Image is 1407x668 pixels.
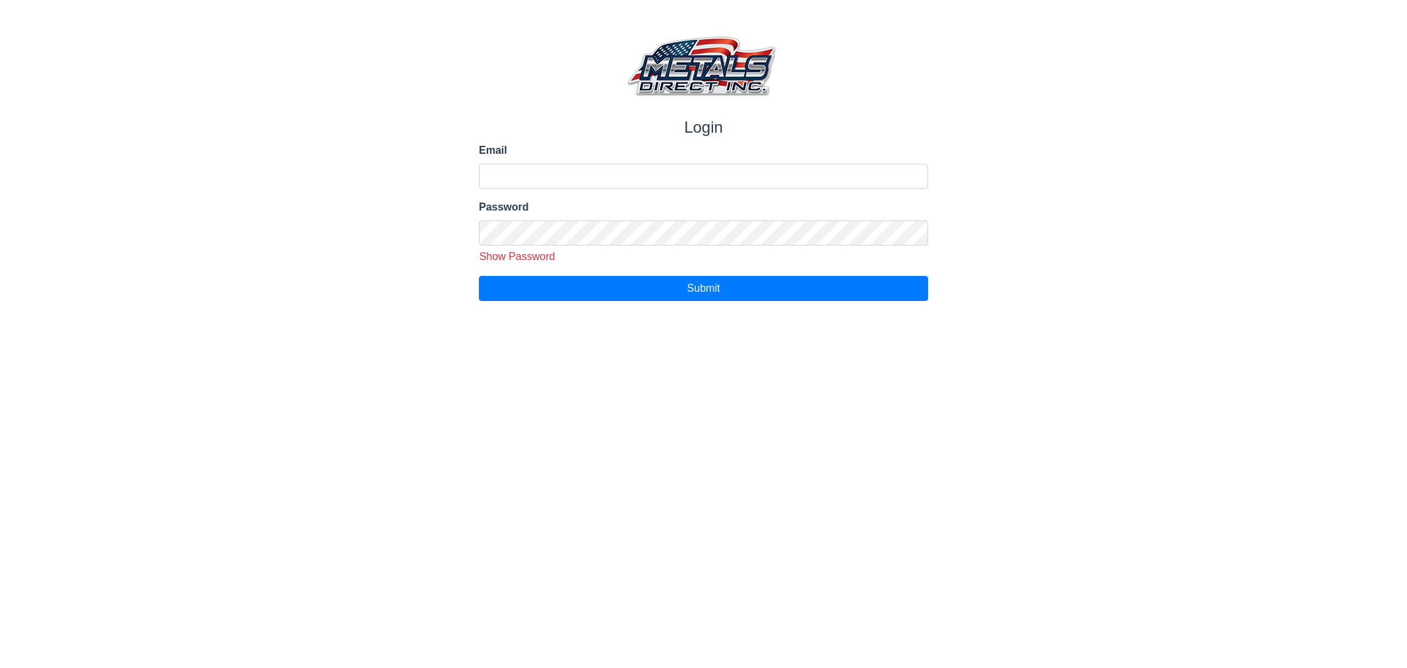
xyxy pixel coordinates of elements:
[687,283,720,294] span: Submit
[479,118,928,137] h1: Login
[479,276,928,301] button: Submit
[479,143,928,158] label: Email
[479,199,928,215] label: Password
[480,251,555,262] span: Show Password
[474,248,560,265] button: Show Password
